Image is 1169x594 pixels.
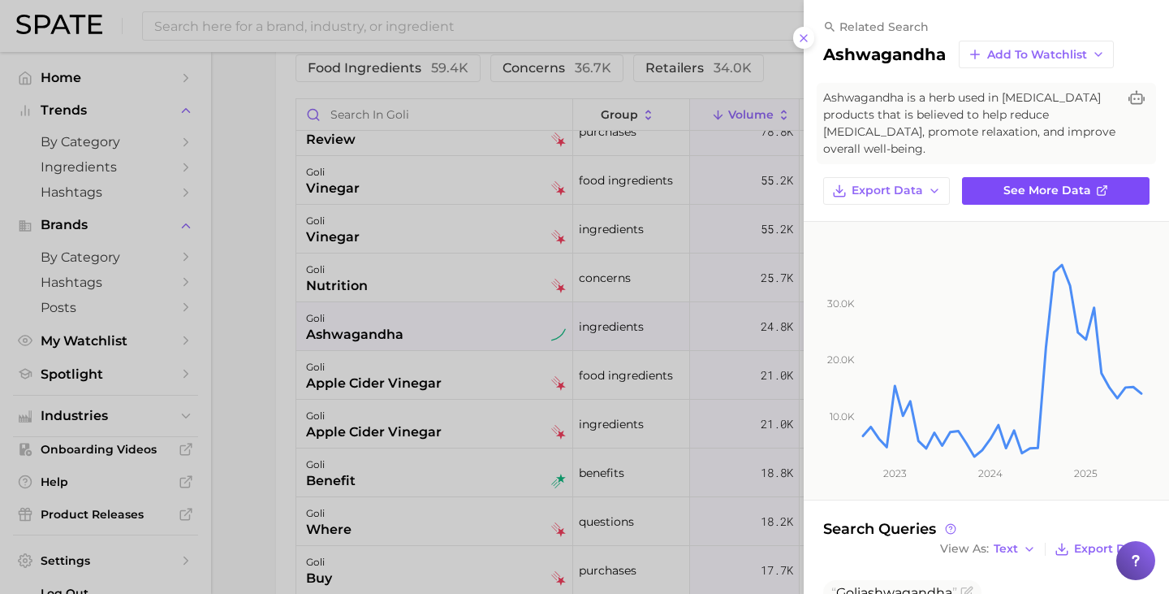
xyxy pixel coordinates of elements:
h2: ashwagandha [823,45,946,64]
span: Add to Watchlist [987,48,1087,62]
span: Ashwagandha is a herb used in [MEDICAL_DATA] products that is believed to help reduce [MEDICAL_DA... [823,89,1117,158]
span: See more data [1003,184,1091,197]
button: Export Data [823,177,950,205]
button: Export Data [1050,538,1150,561]
tspan: 30.0k [827,297,855,310]
span: Text [994,544,1018,553]
span: Export Data [1074,542,1145,556]
tspan: 2024 [978,467,1003,479]
span: related search [839,20,929,34]
button: View AsText [936,539,1040,560]
span: Search Queries [823,520,959,538]
tspan: 2025 [1074,467,1098,479]
button: Add to Watchlist [959,41,1114,68]
span: Export Data [852,184,923,197]
tspan: 2023 [883,467,907,479]
a: See more data [962,177,1150,205]
tspan: 10.0k [830,410,855,422]
tspan: 20.0k [827,353,855,366]
span: View As [940,544,989,553]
